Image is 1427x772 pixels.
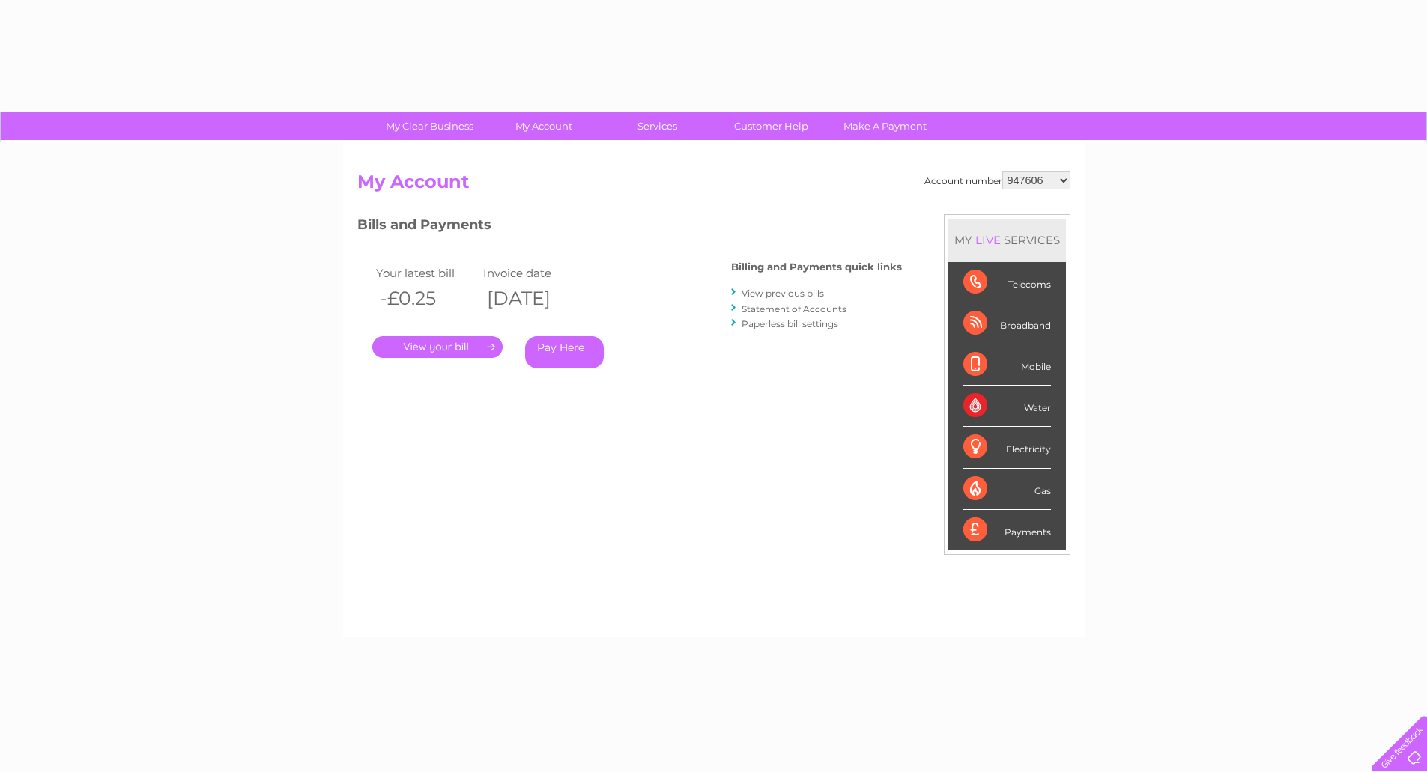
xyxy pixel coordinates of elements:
div: Electricity [963,427,1051,468]
h2: My Account [357,171,1070,200]
div: MY SERVICES [948,219,1066,261]
div: Mobile [963,344,1051,386]
div: Payments [963,510,1051,550]
div: Telecoms [963,262,1051,303]
div: Water [963,386,1051,427]
a: Pay Here [525,336,604,368]
a: My Clear Business [368,112,491,140]
div: Broadband [963,303,1051,344]
div: Gas [963,469,1051,510]
th: [DATE] [479,283,587,314]
h3: Bills and Payments [357,214,902,240]
td: Your latest bill [372,263,480,283]
td: Invoice date [479,263,587,283]
a: View previous bills [742,288,824,299]
th: -£0.25 [372,283,480,314]
a: Statement of Accounts [742,303,846,314]
a: Make A Payment [823,112,947,140]
a: . [372,336,503,358]
a: My Account [482,112,605,140]
a: Paperless bill settings [742,318,838,329]
h4: Billing and Payments quick links [731,261,902,273]
a: Customer Help [709,112,833,140]
a: Services [596,112,719,140]
div: LIVE [972,233,1004,247]
div: Account number [924,171,1070,189]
